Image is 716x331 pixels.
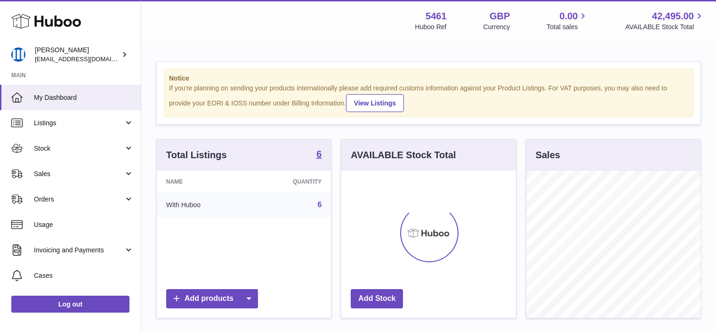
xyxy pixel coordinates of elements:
div: If you're planning on sending your products internationally please add required customs informati... [169,84,688,112]
a: 0.00 Total sales [547,10,588,32]
h3: Sales [536,149,560,161]
h3: Total Listings [166,149,227,161]
strong: 5461 [426,10,447,23]
strong: GBP [490,10,510,23]
a: Log out [11,296,129,313]
h3: AVAILABLE Stock Total [351,149,456,161]
span: Orders [34,195,124,204]
div: [PERSON_NAME] [35,46,120,64]
span: [EMAIL_ADDRESS][DOMAIN_NAME] [35,55,138,63]
a: View Listings [346,94,404,112]
img: oksana@monimoto.com [11,48,25,62]
span: Cases [34,271,134,280]
span: Sales [34,170,124,178]
a: 6 [317,201,322,209]
a: Add Stock [351,289,403,308]
th: Quantity [249,171,331,193]
span: My Dashboard [34,93,134,102]
div: Huboo Ref [415,23,447,32]
div: Currency [483,23,510,32]
span: Invoicing and Payments [34,246,124,255]
a: 6 [316,149,322,161]
span: Usage [34,220,134,229]
th: Name [157,171,249,193]
a: 42,495.00 AVAILABLE Stock Total [625,10,705,32]
td: With Huboo [157,193,249,217]
strong: Notice [169,74,688,83]
span: Total sales [547,23,588,32]
a: Add products [166,289,258,308]
span: Stock [34,144,124,153]
span: AVAILABLE Stock Total [625,23,705,32]
strong: 6 [316,149,322,159]
span: 0.00 [560,10,578,23]
span: Listings [34,119,124,128]
span: 42,495.00 [652,10,694,23]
